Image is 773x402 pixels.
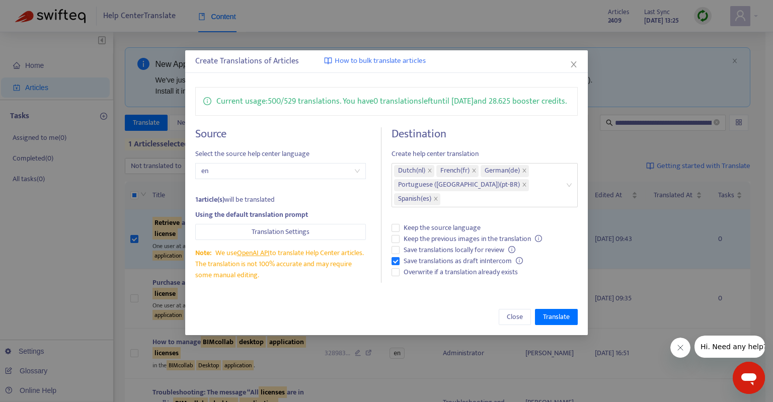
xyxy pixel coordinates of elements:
[335,55,426,67] span: How to bulk translate articles
[195,209,366,220] div: Using the default translation prompt
[507,311,523,323] span: Close
[400,233,546,245] span: Keep the previous images in the translation
[400,222,485,233] span: Keep the source language
[398,165,425,177] span: Dutch ( nl )
[522,182,527,188] span: close
[398,179,520,191] span: Portuguese ([GEOGRAPHIC_DATA]) ( pt-BR )
[237,247,270,259] a: OpenAI API
[535,309,578,325] button: Translate
[440,165,470,177] span: French ( fr )
[733,362,765,394] iframe: Button to launch messaging window
[252,226,310,237] span: Translation Settings
[568,59,579,70] button: Close
[324,57,332,65] img: image-link
[400,267,522,278] span: Overwrite if a translation already exists
[670,338,690,358] iframe: Close message
[398,193,431,205] span: Spanish ( es )
[694,336,765,358] iframe: Message from company
[570,60,578,68] span: close
[195,127,366,141] h4: Source
[499,309,531,325] button: Close
[400,245,519,256] span: Save translations locally for review
[392,148,578,159] span: Create help center translation
[195,194,224,205] strong: 1 article(s)
[324,55,426,67] a: How to bulk translate articles
[522,168,527,174] span: close
[195,148,366,159] span: Select the source help center language
[400,256,527,267] span: Save translations as draft in Intercom
[427,168,432,174] span: close
[201,164,360,179] span: en
[195,55,578,67] div: Create Translations of Articles
[472,168,477,174] span: close
[392,127,578,141] h4: Destination
[195,224,366,240] button: Translation Settings
[516,257,523,264] span: info-circle
[203,95,211,105] span: info-circle
[485,165,520,177] span: German ( de )
[195,247,211,259] span: Note:
[6,7,72,15] span: Hi. Need any help?
[508,246,515,253] span: info-circle
[535,235,542,242] span: info-circle
[216,95,567,108] p: Current usage: 500 / 529 translations . You have 0 translations left until [DATE] and 28.625 boos...
[543,311,570,323] span: Translate
[195,194,366,205] div: will be translated
[433,196,438,202] span: close
[195,248,366,281] div: We use to translate Help Center articles. The translation is not 100% accurate and may require so...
